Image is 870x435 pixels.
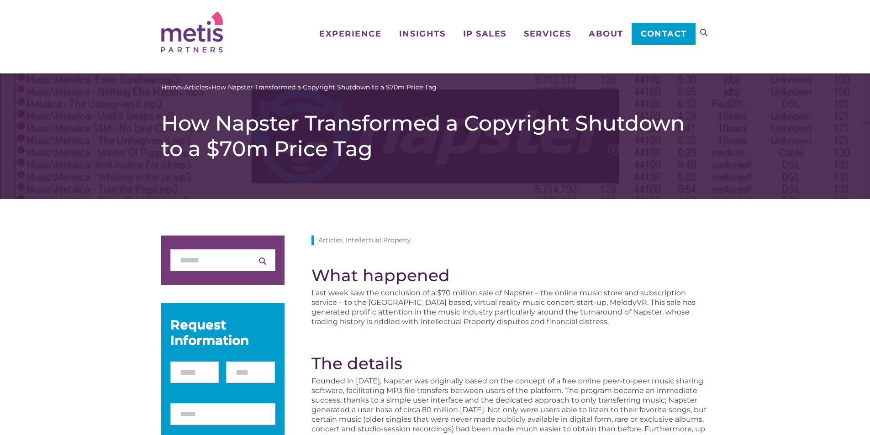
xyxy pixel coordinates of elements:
h2: The details [311,354,709,373]
span: Services [524,30,571,38]
a: Contact [632,23,695,45]
span: About [589,30,623,38]
span: Experience [319,30,381,38]
a: Articles [184,83,208,92]
span: Insights [399,30,445,38]
span: » » [161,83,437,92]
span: Contact [641,30,687,38]
img: Metis Partners [161,11,223,52]
a: Home [161,83,181,92]
div: Articles, Intellectual Property [311,236,709,245]
h2: What happened [311,266,709,285]
h1: How Napster Transformed a Copyright Shutdown to a $70m Price Tag [161,110,709,162]
span: IP Sales [463,30,506,38]
div: Request Information [170,317,275,348]
span: How Napster Transformed a Copyright Shutdown to a $70m Price Tag [211,83,437,92]
p: Last week saw the conclusion of a $70 million sale of Napster – the online music store and subscr... [311,288,709,326]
